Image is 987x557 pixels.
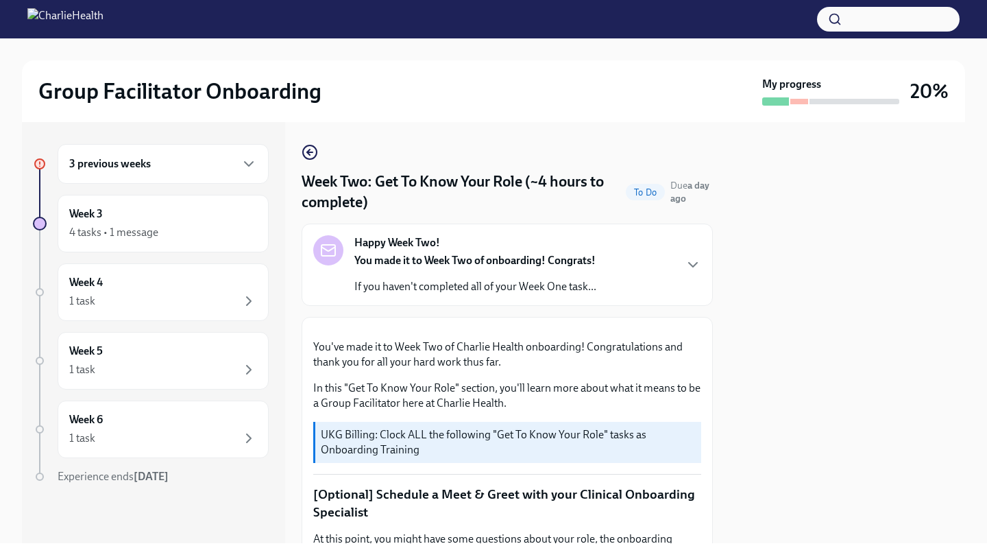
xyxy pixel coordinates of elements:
[69,431,95,446] div: 1 task
[670,180,709,204] strong: a day ago
[354,254,596,267] strong: You made it to Week Two of onboarding! Congrats!
[302,171,620,213] h4: Week Two: Get To Know Your Role (~4 hours to complete)
[33,401,269,458] a: Week 61 task
[626,187,665,198] span: To Do
[313,486,701,521] p: [Optional] Schedule a Meet & Greet with your Clinical Onboarding Specialist
[58,144,269,184] div: 3 previous weeks
[69,156,151,171] h6: 3 previous weeks
[762,77,821,92] strong: My progress
[69,362,95,377] div: 1 task
[670,179,713,205] span: September 22nd, 2025 10:00
[321,427,696,458] p: UKG Billing: Clock ALL the following "Get To Know Your Role" tasks as Onboarding Training
[33,263,269,321] a: Week 41 task
[69,206,103,222] h6: Week 3
[313,340,701,370] p: You've made it to Week Two of Charlie Health onboarding! Congratulations and thank you for all yo...
[69,412,103,427] h6: Week 6
[27,8,103,30] img: CharlieHealth
[134,470,169,483] strong: [DATE]
[38,78,321,105] h2: Group Facilitator Onboarding
[69,294,95,309] div: 1 task
[69,344,103,359] h6: Week 5
[910,79,949,104] h3: 20%
[69,225,158,240] div: 4 tasks • 1 message
[354,235,440,250] strong: Happy Week Two!
[354,279,596,294] p: If you haven't completed all of your Week One task...
[33,332,269,390] a: Week 51 task
[313,381,701,411] p: In this "Get To Know Your Role" section, you'll learn more about what it means to be a Group Faci...
[69,275,103,290] h6: Week 4
[58,470,169,483] span: Experience ends
[33,195,269,252] a: Week 34 tasks • 1 message
[670,180,709,204] span: Due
